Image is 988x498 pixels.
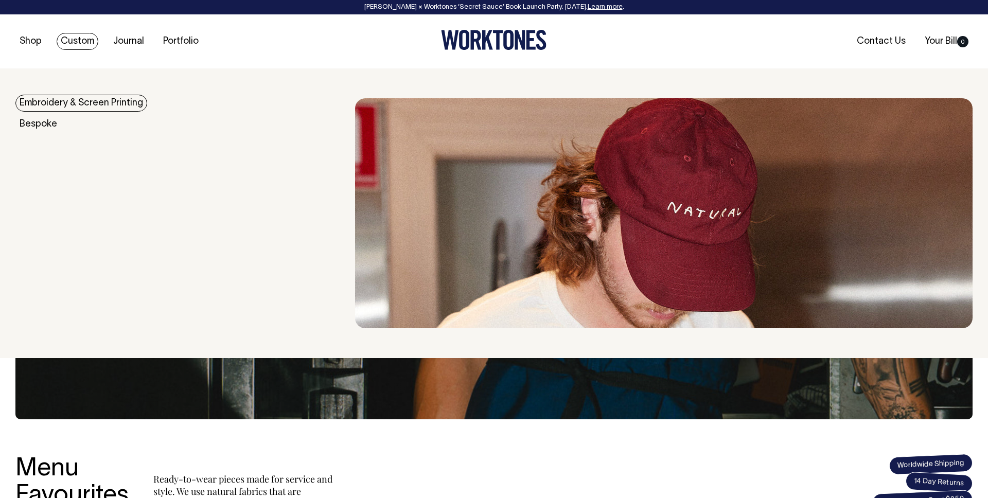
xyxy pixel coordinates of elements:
span: Worldwide Shipping [889,454,973,475]
a: Contact Us [853,33,910,50]
a: Bespoke [15,116,61,133]
span: 0 [957,36,968,47]
a: Portfolio [159,33,203,50]
a: Shop [15,33,46,50]
a: Embroidery & Screen Printing [15,95,147,112]
span: 14 Day Returns [905,472,973,493]
div: [PERSON_NAME] × Worktones ‘Secret Sauce’ Book Launch Party, [DATE]. . [10,4,978,11]
a: Your Bill0 [921,33,973,50]
a: Custom [57,33,98,50]
a: Learn more [588,4,623,10]
img: embroidery & Screen Printing [355,98,973,328]
a: Journal [109,33,148,50]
